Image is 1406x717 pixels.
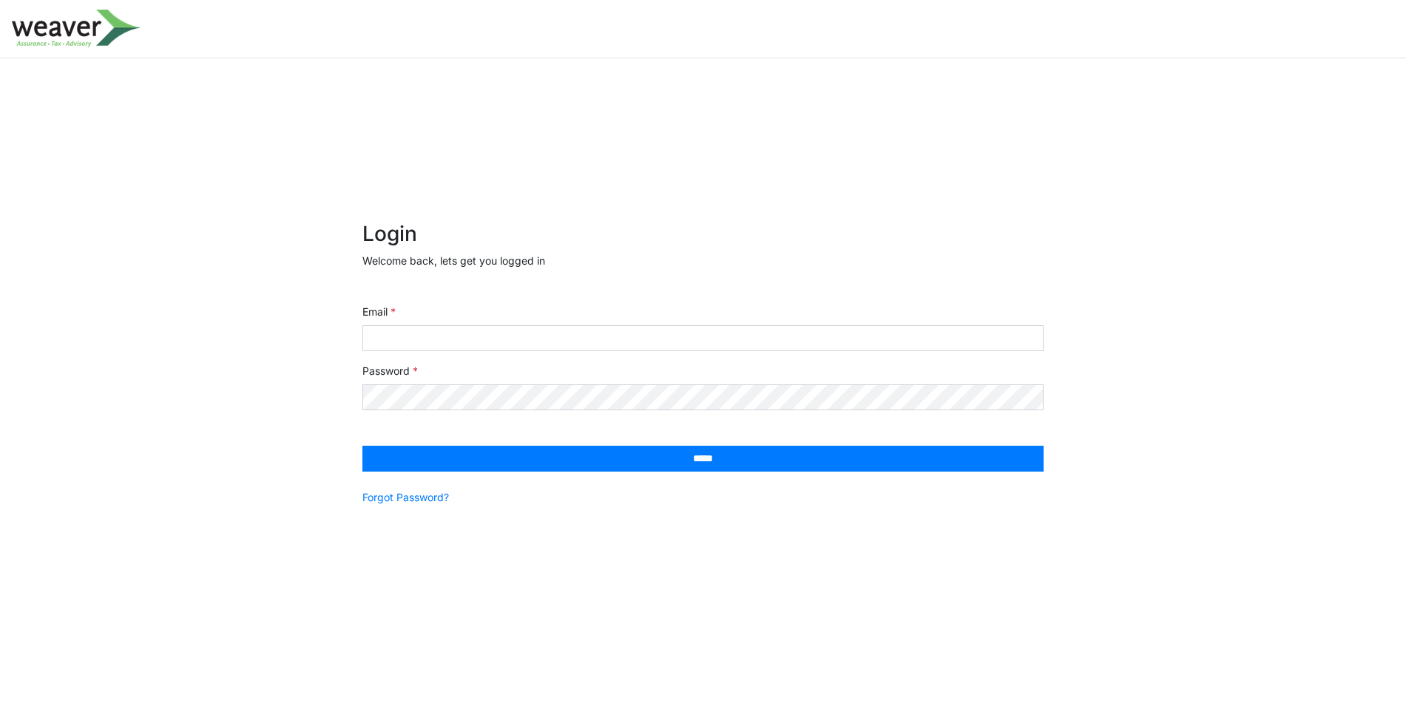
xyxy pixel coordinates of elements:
p: Welcome back, lets get you logged in [362,253,1044,268]
h2: Login [362,222,1044,247]
img: spp logo [12,10,141,47]
a: Forgot Password? [362,489,449,505]
label: Email [362,304,396,319]
label: Password [362,363,418,378]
